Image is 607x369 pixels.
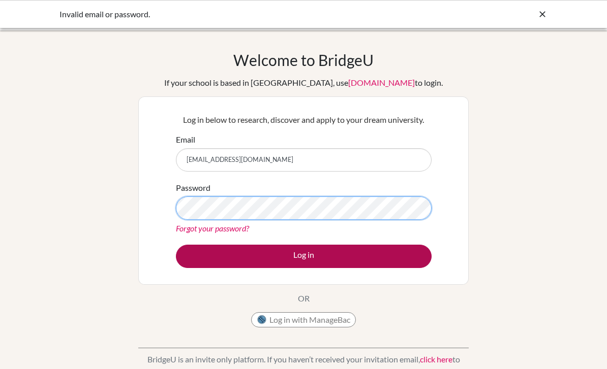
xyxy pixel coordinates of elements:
label: Password [176,182,210,194]
label: Email [176,133,195,146]
div: If your school is based in [GEOGRAPHIC_DATA], use to login. [164,77,443,89]
a: [DOMAIN_NAME] [348,78,415,87]
a: Forgot your password? [176,223,249,233]
div: Invalid email or password. [59,8,395,20]
a: click here [420,354,452,364]
h1: Welcome to BridgeU [233,51,374,69]
p: OR [298,292,310,305]
p: Log in below to research, discover and apply to your dream university. [176,114,432,126]
button: Log in with ManageBac [251,312,356,327]
button: Log in [176,245,432,268]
